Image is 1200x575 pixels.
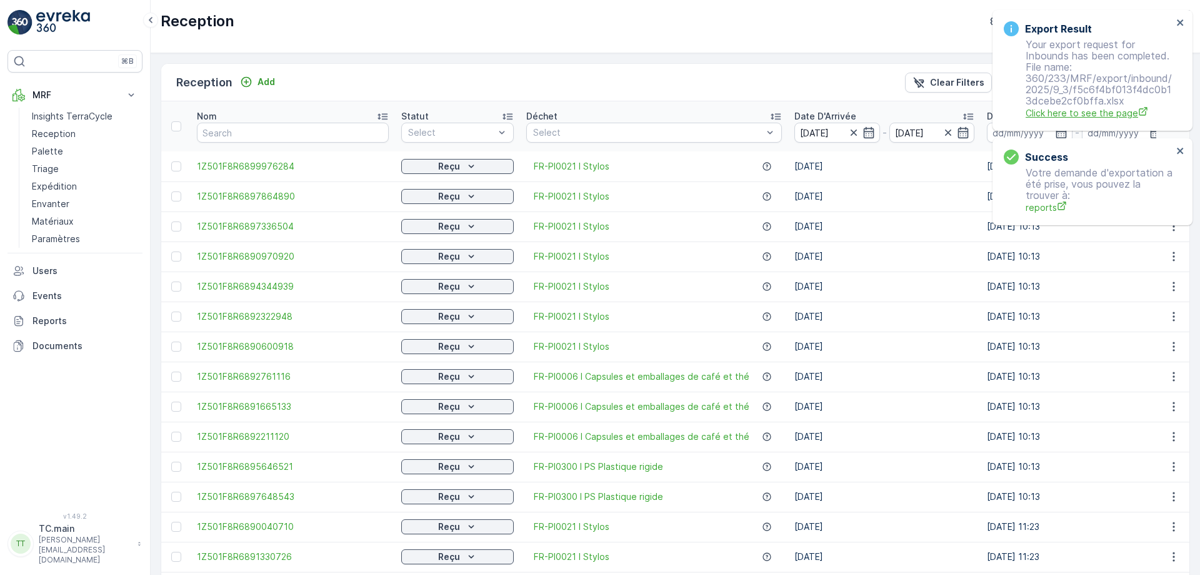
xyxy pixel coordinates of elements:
[438,160,460,173] p: Reçu
[408,126,494,139] p: Select
[401,189,514,204] button: Reçu
[197,461,389,473] span: 1Z501F8R6895646521
[171,492,181,502] div: Toggle Row Selected
[32,198,69,210] p: Envanter
[401,159,514,174] button: Reçu
[197,310,389,323] a: 1Z501F8R6892322948
[197,110,217,123] p: Nom
[401,249,514,264] button: Reçu
[171,462,181,472] div: Toggle Row Selected
[32,89,117,101] p: MRF
[401,309,514,324] button: Reçu
[534,430,749,443] span: FR-PI0006 I Capsules et emballages de café et thé
[11,534,31,554] div: TT
[197,190,389,203] a: 1Z501F8R6897864890
[788,302,981,332] td: [DATE]
[7,258,142,283] a: Users
[788,272,981,302] td: [DATE]
[171,252,181,262] div: Toggle Row Selected
[401,429,514,444] button: Reçu
[438,340,460,353] p: Reçu
[197,220,389,233] a: 1Z501F8R6897336504
[197,400,389,413] a: 1Z501F8R6891665133
[794,110,856,123] p: Date D'Arrivée
[981,272,1173,302] td: [DATE] 10:13
[197,491,389,503] a: 1Z501F8R6897648543
[27,178,142,195] a: Expédition
[788,482,981,512] td: [DATE]
[534,340,609,353] a: FR-PI0021 I Stylos
[788,332,981,362] td: [DATE]
[171,221,181,232] div: Toggle Row Selected
[7,283,142,308] a: Events
[981,302,1173,332] td: [DATE] 10:13
[981,181,1173,211] td: [DATE] 10:13
[534,280,609,293] a: FR-PI0021 I Stylos
[36,10,90,35] img: logo_light-DOdMpM7g.png
[987,110,1059,123] p: Date de création
[534,491,663,503] a: FR-PI0300 I PS Plastique rigide
[32,163,59,175] p: Triage
[788,181,981,211] td: [DATE]
[176,74,232,91] p: Reception
[27,195,142,213] a: Envanter
[534,250,609,263] a: FR-PI0021 I Stylos
[438,220,460,233] p: Reçu
[981,242,1173,272] td: [DATE] 10:13
[197,250,389,263] a: 1Z501F8R6890970920
[981,482,1173,512] td: [DATE] 10:13
[438,551,460,563] p: Reçu
[788,151,981,181] td: [DATE]
[930,76,984,89] p: Clear Filters
[788,452,981,482] td: [DATE]
[32,340,137,352] p: Documents
[1025,150,1068,165] h3: Success
[1025,21,1092,36] h3: Export Result
[534,190,609,203] a: FR-PI0021 I Stylos
[981,151,1173,181] td: [DATE] 10:13
[981,362,1173,392] td: [DATE] 10:13
[32,145,63,158] p: Palette
[401,489,514,504] button: Reçu
[171,552,181,562] div: Toggle Row Selected
[27,230,142,248] a: Paramètres
[788,242,981,272] td: [DATE]
[534,160,609,173] a: FR-PI0021 I Stylos
[882,125,887,140] p: -
[7,83,142,108] button: MRF
[534,521,609,533] span: FR-PI0021 I Stylos
[32,233,80,245] p: Paramètres
[438,370,460,383] p: Reçu
[534,461,663,473] span: FR-PI0300 I PS Plastique rigide
[171,191,181,201] div: Toggle Row Selected
[197,370,389,383] a: 1Z501F8R6892761116
[438,400,460,413] p: Reçu
[1026,201,1172,214] a: reports
[171,342,181,352] div: Toggle Row Selected
[197,430,389,443] span: 1Z501F8R6892211120
[1026,106,1172,120] span: Click here to see the page
[197,160,389,173] a: 1Z501F8R6899976284
[788,392,981,422] td: [DATE]
[401,399,514,414] button: Reçu
[171,402,181,412] div: Toggle Row Selected
[794,123,880,143] input: dd/mm/yyyy
[438,190,460,203] p: Reçu
[788,512,981,542] td: [DATE]
[401,369,514,384] button: Reçu
[438,310,460,323] p: Reçu
[401,219,514,234] button: Reçu
[32,110,112,123] p: Insights TerraCycle
[171,372,181,382] div: Toggle Row Selected
[438,250,460,263] p: Reçu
